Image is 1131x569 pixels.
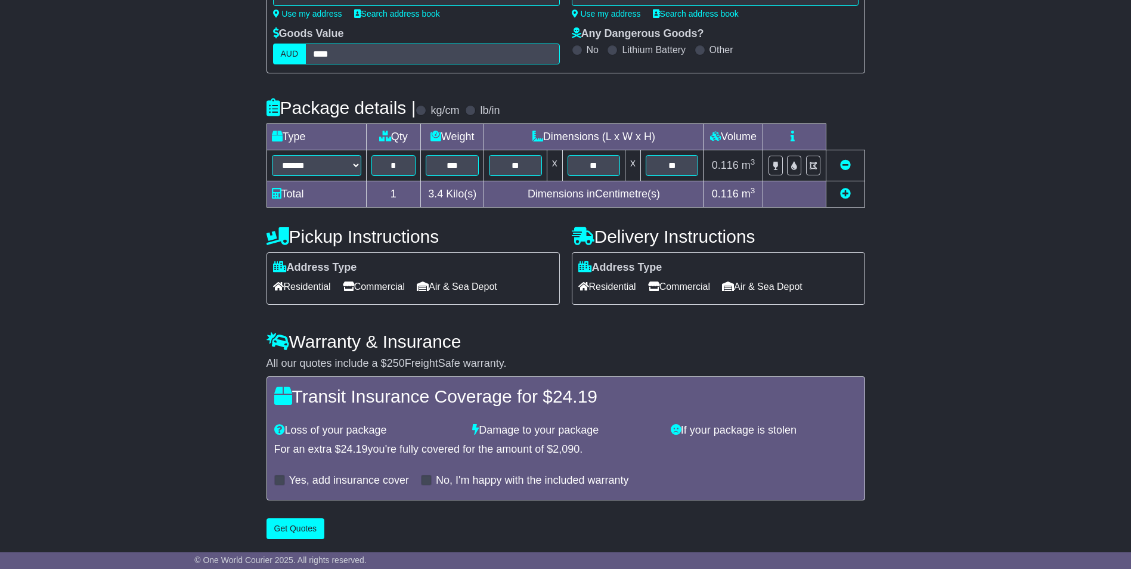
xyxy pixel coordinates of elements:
label: Goods Value [273,27,344,41]
td: Qty [366,124,421,150]
span: Residential [273,277,331,296]
h4: Transit Insurance Coverage for $ [274,386,857,406]
label: No, I'm happy with the included warranty [436,474,629,487]
span: m [742,159,755,171]
label: Any Dangerous Goods? [572,27,704,41]
sup: 3 [751,186,755,195]
label: Address Type [273,261,357,274]
a: Use my address [273,9,342,18]
td: Dimensions (L x W x H) [484,124,704,150]
td: Kilo(s) [421,181,484,208]
span: 24.19 [341,443,368,455]
span: m [742,188,755,200]
div: If your package is stolen [665,424,863,437]
td: Weight [421,124,484,150]
a: Search address book [354,9,440,18]
span: 2,090 [553,443,580,455]
h4: Warranty & Insurance [267,332,865,351]
h4: Package details | [267,98,416,117]
label: No [587,44,599,55]
td: x [547,150,562,181]
td: Type [267,124,366,150]
a: Search address book [653,9,739,18]
span: © One World Courier 2025. All rights reserved. [194,555,367,565]
div: For an extra $ you're fully covered for the amount of $ . [274,443,857,456]
td: Total [267,181,366,208]
label: Other [709,44,733,55]
td: x [625,150,641,181]
div: Loss of your package [268,424,467,437]
a: Add new item [840,188,851,200]
span: Commercial [648,277,710,296]
span: 0.116 [712,159,739,171]
label: kg/cm [430,104,459,117]
span: 0.116 [712,188,739,200]
span: 3.4 [428,188,443,200]
span: Air & Sea Depot [722,277,802,296]
h4: Pickup Instructions [267,227,560,246]
td: Volume [704,124,763,150]
label: Address Type [578,261,662,274]
sup: 3 [751,157,755,166]
a: Remove this item [840,159,851,171]
label: AUD [273,44,306,64]
span: Air & Sea Depot [417,277,497,296]
a: Use my address [572,9,641,18]
label: lb/in [480,104,500,117]
span: Residential [578,277,636,296]
button: Get Quotes [267,518,325,539]
td: 1 [366,181,421,208]
span: 24.19 [553,386,597,406]
label: Yes, add insurance cover [289,474,409,487]
h4: Delivery Instructions [572,227,865,246]
label: Lithium Battery [622,44,686,55]
span: 250 [387,357,405,369]
td: Dimensions in Centimetre(s) [484,181,704,208]
div: Damage to your package [466,424,665,437]
div: All our quotes include a $ FreightSafe warranty. [267,357,865,370]
span: Commercial [343,277,405,296]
